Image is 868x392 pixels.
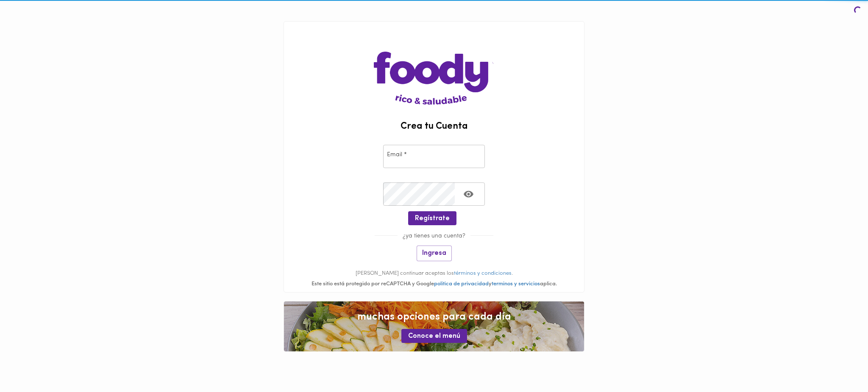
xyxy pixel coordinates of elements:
[454,271,512,276] a: términos y condiciones
[374,22,494,105] img: logo-main-page.png
[292,310,576,324] span: muchas opciones para cada día
[284,270,584,278] p: [PERSON_NAME] continuar aceptas los .
[422,249,446,257] span: Ingresa
[408,211,456,225] button: Regístrate
[284,280,584,288] div: Este sitio está protegido por reCAPTCHA y Google y aplica.
[434,281,489,287] a: politica de privacidad
[819,343,860,384] iframe: Messagebird Livechat Widget
[401,329,467,343] button: Conoce el menú
[492,281,540,287] a: terminos y servicios
[383,145,485,168] input: pepitoperez@gmail.com
[398,233,470,239] span: ¿ya tienes una cuenta?
[408,332,460,340] span: Conoce el menú
[284,121,584,132] h2: Crea tu Cuenta
[415,215,450,223] span: Regístrate
[458,184,479,204] button: Toggle password visibility
[417,246,452,261] button: Ingresa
